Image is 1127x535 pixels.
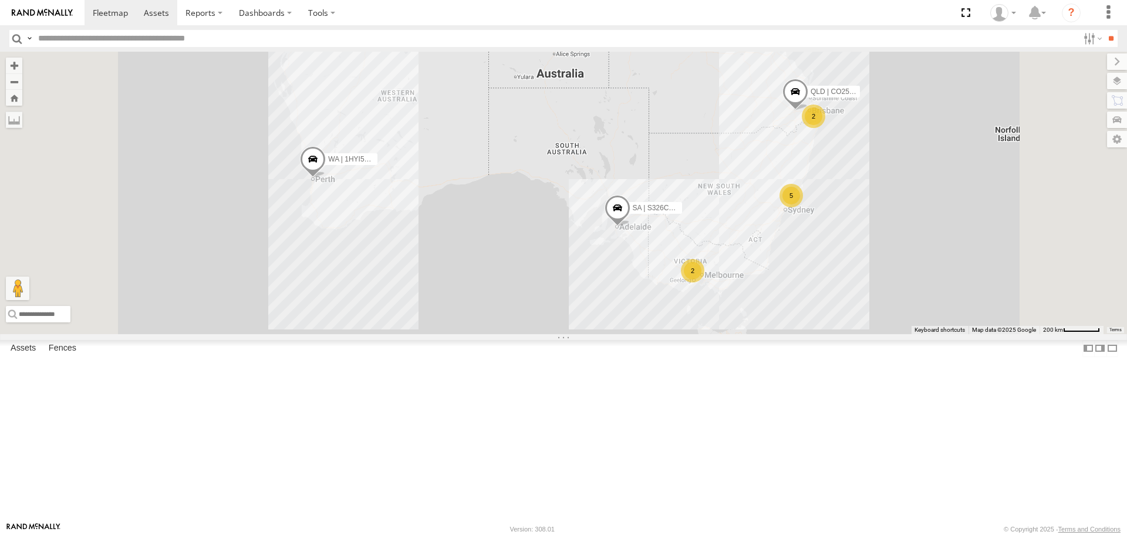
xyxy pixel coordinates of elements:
button: Zoom in [6,58,22,73]
div: © Copyright 2025 - [1004,526,1121,533]
label: Dock Summary Table to the Left [1082,340,1094,357]
button: Zoom Home [6,90,22,106]
button: Drag Pegman onto the map to open Street View [6,277,29,300]
span: SA | S326COA | [PERSON_NAME] [633,204,743,213]
div: Version: 308.01 [510,526,555,533]
i: ? [1062,4,1081,22]
label: Hide Summary Table [1106,340,1118,357]
span: Map data ©2025 Google [972,327,1036,333]
span: QLD | CO25TI | [PERSON_NAME] [811,88,919,96]
span: WA | 1HYI522 | [PERSON_NAME] [328,155,436,163]
label: Search Query [25,30,34,47]
div: 5 [780,184,803,207]
div: 2 [802,105,825,128]
button: Map scale: 200 km per 59 pixels [1040,326,1104,334]
button: Keyboard shortcuts [915,326,965,334]
span: 200 km [1043,327,1063,333]
a: Visit our Website [6,523,60,535]
label: Fences [43,341,82,357]
label: Search Filter Options [1079,30,1104,47]
div: Jessica Garbutt [986,4,1020,22]
a: Terms (opens in new tab) [1109,327,1122,332]
a: Terms and Conditions [1058,526,1121,533]
div: 2 [681,259,704,282]
button: Zoom out [6,73,22,90]
label: Map Settings [1107,131,1127,147]
label: Measure [6,112,22,128]
label: Dock Summary Table to the Right [1094,340,1106,357]
label: Assets [5,341,42,357]
img: rand-logo.svg [12,9,73,17]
